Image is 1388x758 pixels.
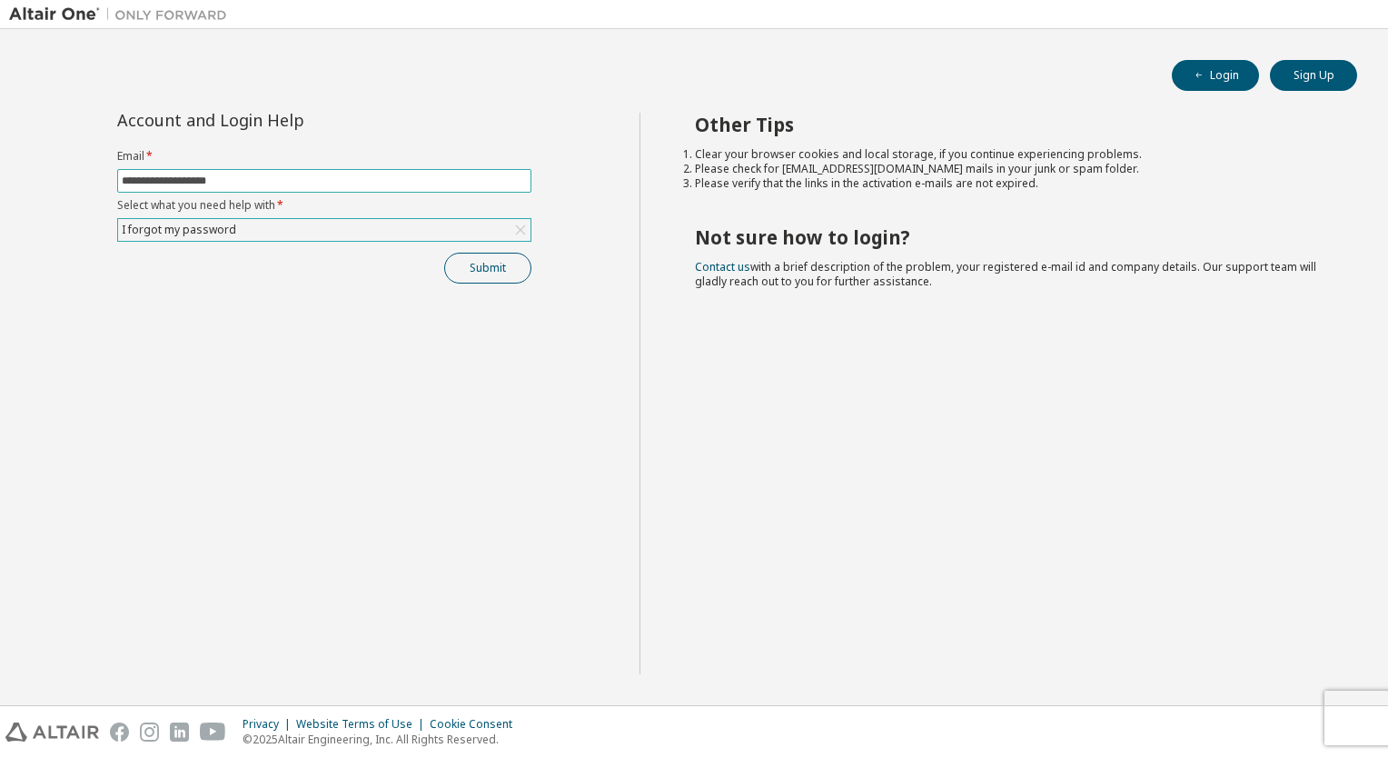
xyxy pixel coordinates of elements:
[117,149,531,164] label: Email
[117,198,531,213] label: Select what you need help with
[243,732,523,747] p: © 2025 Altair Engineering, Inc. All Rights Reserved.
[695,176,1325,191] li: Please verify that the links in the activation e-mails are not expired.
[1172,60,1259,91] button: Login
[296,717,430,732] div: Website Terms of Use
[695,259,750,274] a: Contact us
[243,717,296,732] div: Privacy
[110,723,129,742] img: facebook.svg
[118,219,530,241] div: I forgot my password
[9,5,236,24] img: Altair One
[430,717,523,732] div: Cookie Consent
[695,113,1325,136] h2: Other Tips
[1270,60,1357,91] button: Sign Up
[119,220,239,240] div: I forgot my password
[200,723,226,742] img: youtube.svg
[170,723,189,742] img: linkedin.svg
[695,259,1316,289] span: with a brief description of the problem, your registered e-mail id and company details. Our suppo...
[5,723,99,742] img: altair_logo.svg
[117,113,449,127] div: Account and Login Help
[444,253,531,284] button: Submit
[695,225,1325,249] h2: Not sure how to login?
[695,162,1325,176] li: Please check for [EMAIL_ADDRESS][DOMAIN_NAME] mails in your junk or spam folder.
[140,723,159,742] img: instagram.svg
[695,147,1325,162] li: Clear your browser cookies and local storage, if you continue experiencing problems.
